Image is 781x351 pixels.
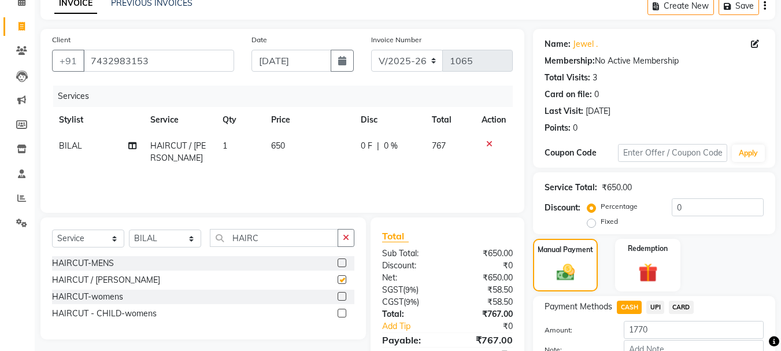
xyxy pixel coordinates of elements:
div: Total Visits: [545,72,590,84]
div: Payable: [373,333,447,347]
th: Disc [354,107,425,133]
span: 767 [432,141,446,151]
label: Fixed [601,216,618,227]
span: 9% [406,297,417,306]
a: Jewel . [573,38,598,50]
div: Net: [373,272,447,284]
div: 3 [593,72,597,84]
div: Coupon Code [545,147,617,159]
div: ₹650.00 [602,182,632,194]
div: Sub Total: [373,247,447,260]
label: Date [251,35,267,45]
div: ₹58.50 [447,296,521,308]
span: 9% [405,285,416,294]
div: ₹0 [447,260,521,272]
span: HAIRCUT / [PERSON_NAME] [150,141,206,163]
div: HAIRCUT / [PERSON_NAME] [52,274,160,286]
div: ₹767.00 [447,308,521,320]
span: | [377,140,379,152]
div: ( ) [373,296,447,308]
label: Manual Payment [538,245,593,255]
input: Search or Scan [210,229,338,247]
div: HAIRCUT-MENS [52,257,114,269]
span: SGST [382,285,403,295]
div: Name: [545,38,571,50]
span: 0 % [384,140,398,152]
a: Add Tip [373,320,460,332]
img: _cash.svg [551,262,580,283]
div: Membership: [545,55,595,67]
img: _gift.svg [632,261,664,285]
span: Payment Methods [545,301,612,313]
div: ₹767.00 [447,333,521,347]
div: ₹650.00 [447,272,521,284]
span: BILAL [59,141,82,151]
div: 0 [594,88,599,101]
label: Redemption [628,243,668,254]
div: Last Visit: [545,105,583,117]
label: Amount: [536,325,615,335]
div: ₹0 [460,320,522,332]
th: Service [143,107,216,133]
label: Client [52,35,71,45]
input: Enter Offer / Coupon Code [618,144,727,162]
span: CARD [669,301,694,314]
input: Search by Name/Mobile/Email/Code [83,50,234,72]
th: Total [425,107,475,133]
div: 0 [573,122,578,134]
div: ( ) [373,284,447,296]
div: Card on file: [545,88,592,101]
div: No Active Membership [545,55,764,67]
div: Points: [545,122,571,134]
div: [DATE] [586,105,610,117]
button: Apply [732,145,765,162]
span: 1 [223,141,227,151]
span: 0 F [361,140,372,152]
div: ₹58.50 [447,284,521,296]
span: Total [382,230,409,242]
button: +91 [52,50,84,72]
div: Service Total: [545,182,597,194]
div: Total: [373,308,447,320]
span: CASH [617,301,642,314]
th: Stylist [52,107,143,133]
div: ₹650.00 [447,247,521,260]
label: Invoice Number [371,35,421,45]
th: Price [264,107,354,133]
span: CGST [382,297,404,307]
div: Discount: [545,202,580,214]
div: HAIRCUT - CHILD-womens [52,308,157,320]
div: Discount: [373,260,447,272]
span: UPI [646,301,664,314]
label: Percentage [601,201,638,212]
th: Qty [216,107,264,133]
span: 650 [271,141,285,151]
div: HAIRCUT-womens [52,291,123,303]
div: Services [53,86,521,107]
input: Amount [624,321,764,339]
th: Action [475,107,513,133]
